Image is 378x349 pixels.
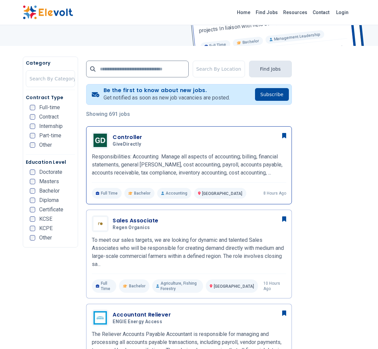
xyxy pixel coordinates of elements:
span: ENGIE Energy Access [113,319,162,325]
p: To meet our sales targets, we are looking for dynamic and talented Sales Associates who will be r... [92,236,286,268]
input: Full-time [30,105,35,110]
a: Regen OrganicsSales AssociateRegen OrganicsTo meet our sales targets, we are looking for dynamic ... [92,215,286,293]
p: Full Time [92,188,122,199]
input: Contract [30,114,35,120]
span: Diploma [39,198,59,203]
img: GiveDirectly [93,134,107,147]
a: Login [332,6,353,19]
span: Part-time [39,133,61,138]
p: Agriculture, Fishing Forestry [152,279,203,293]
span: Contract [39,114,59,120]
input: Masters [30,179,35,184]
span: Other [39,142,52,148]
p: 10 hours ago [263,281,286,291]
span: GiveDirectly [113,141,141,147]
span: Other [39,235,52,240]
p: Showing 691 jobs [86,110,292,118]
input: Bachelor [30,188,35,194]
input: Other [30,235,35,240]
a: Home [234,7,253,18]
span: Doctorate [39,169,62,175]
h4: Be the first to know about new jobs. [104,87,230,94]
input: Part-time [30,133,35,138]
p: Full Time [92,279,116,293]
h5: Contract Type [26,94,75,101]
span: KCSE [39,216,52,222]
p: Get notified as soon as new job vacancies are posted. [104,94,230,102]
span: Masters [39,179,59,184]
span: KCPE [39,226,53,231]
p: Accounting [157,188,191,199]
h3: Accountant Reliever [113,311,171,319]
h3: Sales Associate [113,217,158,225]
input: KCSE [30,216,35,222]
p: 8 hours ago [263,191,286,196]
h5: Education Level [26,159,75,165]
span: Certificate [39,207,63,212]
input: Certificate [30,207,35,212]
span: Internship [39,124,63,129]
h3: Controller [113,133,144,141]
button: Find Jobs [249,61,292,77]
span: Bachelor [134,191,150,196]
iframe: Chat Widget [344,317,378,349]
a: Find Jobs [253,7,280,18]
span: Bachelor [39,188,60,194]
p: Responsibilities: Accounting Manage all aspects of accounting; billing, financial statements, gen... [92,153,286,177]
img: Elevolt [23,5,73,19]
a: Resources [280,7,310,18]
img: Regen Organics [93,217,107,231]
input: Other [30,142,35,148]
span: Regen Organics [113,225,150,231]
h5: Category [26,60,75,66]
button: Subscribe [255,88,289,101]
span: Bachelor [129,283,145,289]
input: Doctorate [30,169,35,175]
span: [GEOGRAPHIC_DATA] [214,284,254,289]
a: GiveDirectlyControllerGiveDirectlyResponsibilities: Accounting Manage all aspects of accounting; ... [92,132,286,199]
span: [GEOGRAPHIC_DATA] [202,191,242,196]
img: ENGIE Energy Access [93,311,107,325]
input: KCPE [30,226,35,231]
a: Contact [310,7,332,18]
input: Diploma [30,198,35,203]
span: Full-time [39,105,60,110]
input: Internship [30,124,35,129]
